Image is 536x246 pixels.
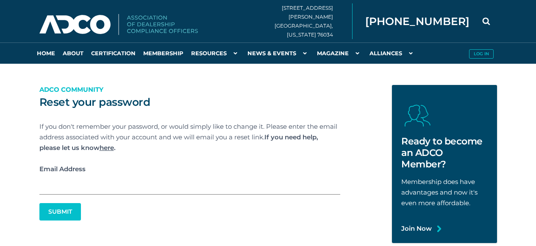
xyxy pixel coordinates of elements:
p: ADCO Community [39,84,340,95]
a: Membership [139,42,187,64]
button: Submit [39,203,81,221]
a: here [100,144,114,152]
span: [PHONE_NUMBER] [365,16,469,27]
img: Association of Dealership Compliance Officers logo [39,14,198,35]
a: Certification [87,42,139,64]
p: Membership does have advantages and now it's even more affordable. [401,176,488,208]
a: Join Now [401,223,432,234]
a: Alliances [366,42,419,64]
button: Log in [469,49,494,59]
label: Email Address [39,164,340,174]
a: Resources [187,42,244,64]
div: [STREET_ADDRESS][PERSON_NAME] [GEOGRAPHIC_DATA], [US_STATE] 76034 [275,3,353,39]
a: News & Events [244,42,313,64]
h2: Ready to become an ADCO Member? [401,136,488,170]
a: About [59,42,87,64]
a: Log in [465,42,497,64]
h2: Reset your password [39,96,340,108]
a: Home [33,42,59,64]
a: Magazine [313,42,366,64]
p: If you don't remember your password, or would simply like to change it. Please enter the email ad... [39,121,340,153]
